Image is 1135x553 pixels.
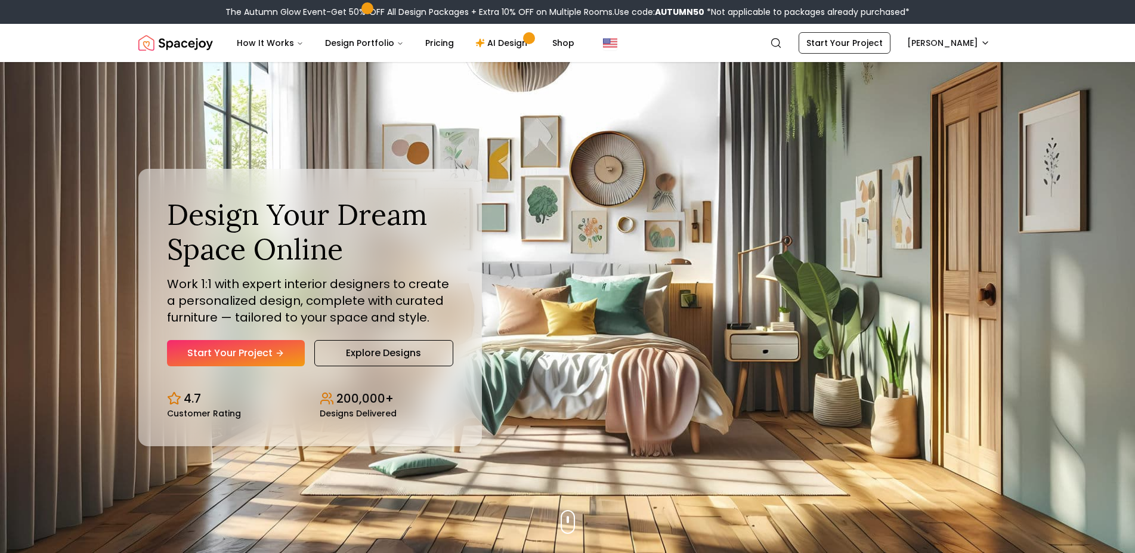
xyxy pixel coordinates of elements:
[167,340,305,366] a: Start Your Project
[167,381,453,418] div: Design stats
[543,31,584,55] a: Shop
[466,31,540,55] a: AI Design
[184,390,201,407] p: 4.7
[320,409,397,418] small: Designs Delivered
[138,31,213,55] img: Spacejoy Logo
[167,409,241,418] small: Customer Rating
[704,6,910,18] span: *Not applicable to packages already purchased*
[900,32,997,54] button: [PERSON_NAME]
[227,31,313,55] button: How It Works
[655,6,704,18] b: AUTUMN50
[167,276,453,326] p: Work 1:1 with expert interior designers to create a personalized design, complete with curated fu...
[227,31,584,55] nav: Main
[799,32,890,54] a: Start Your Project
[138,24,997,62] nav: Global
[138,31,213,55] a: Spacejoy
[314,340,453,366] a: Explore Designs
[603,36,617,50] img: United States
[416,31,463,55] a: Pricing
[225,6,910,18] div: The Autumn Glow Event-Get 50% OFF All Design Packages + Extra 10% OFF on Multiple Rooms.
[167,197,453,266] h1: Design Your Dream Space Online
[316,31,413,55] button: Design Portfolio
[614,6,704,18] span: Use code:
[336,390,394,407] p: 200,000+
